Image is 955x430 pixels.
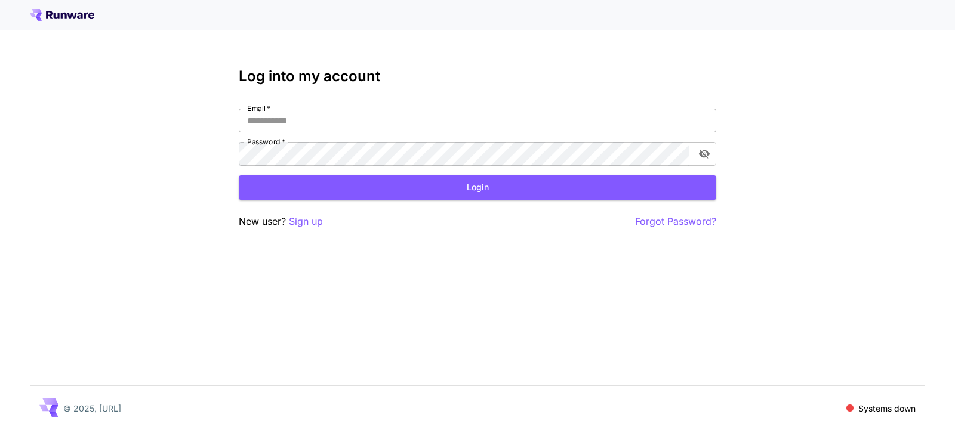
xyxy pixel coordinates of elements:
[239,175,716,200] button: Login
[247,137,285,147] label: Password
[63,402,121,414] p: © 2025, [URL]
[289,214,323,229] button: Sign up
[239,214,323,229] p: New user?
[635,214,716,229] button: Forgot Password?
[858,402,916,414] p: Systems down
[694,143,715,165] button: toggle password visibility
[239,68,716,85] h3: Log into my account
[247,103,270,113] label: Email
